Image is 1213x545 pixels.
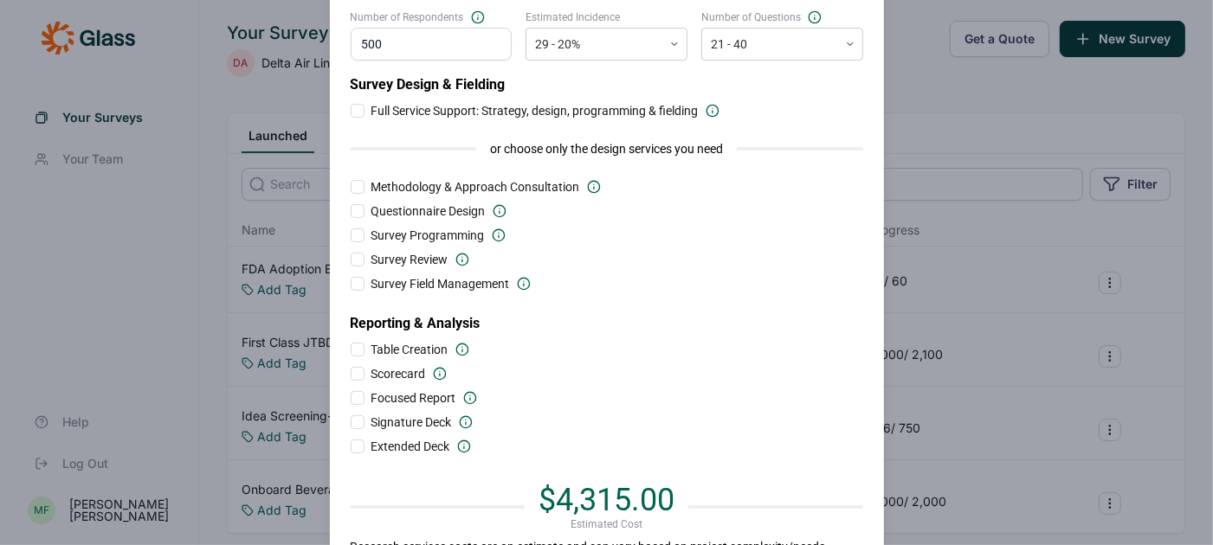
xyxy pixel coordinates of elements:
span: Extended Deck [371,438,450,455]
span: Signature Deck [371,414,452,431]
span: Methodology & Approach Consultation [371,178,580,196]
span: Survey Review [371,251,448,268]
span: Focused Report [371,389,456,407]
span: $4,315.00 [539,482,674,518]
span: Questionnaire Design [371,202,486,220]
span: Full Service Support: Strategy, design, programming & fielding [371,102,699,119]
span: Survey Field Management [371,275,510,292]
h2: Survey Design & Fielding [351,74,863,95]
span: Scorecard [371,365,426,382]
label: Number of Respondents [351,10,513,24]
span: Survey Programming [371,227,485,244]
span: or choose only the design services you need [490,140,723,157]
label: Estimated Incidence [526,10,687,24]
span: Estimated Cost [571,517,642,531]
span: Table Creation [371,341,448,358]
h2: Reporting & Analysis [351,299,863,334]
label: Number of Questions [701,10,863,24]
